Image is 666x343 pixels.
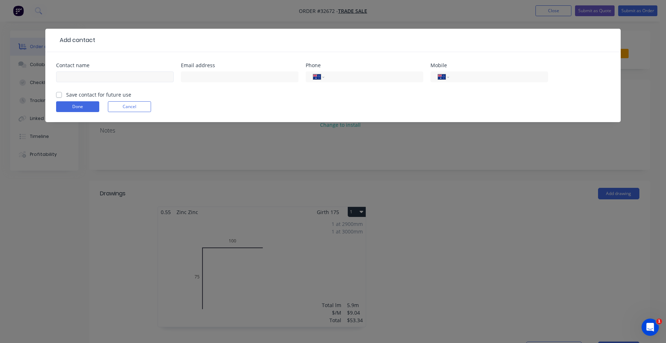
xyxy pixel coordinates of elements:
[656,319,662,324] span: 1
[430,63,548,68] div: Mobile
[56,36,95,45] div: Add contact
[306,63,423,68] div: Phone
[56,63,174,68] div: Contact name
[181,63,298,68] div: Email address
[108,101,151,112] button: Cancel
[642,319,659,336] iframe: Intercom live chat
[66,91,131,98] label: Save contact for future use
[56,101,99,112] button: Done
